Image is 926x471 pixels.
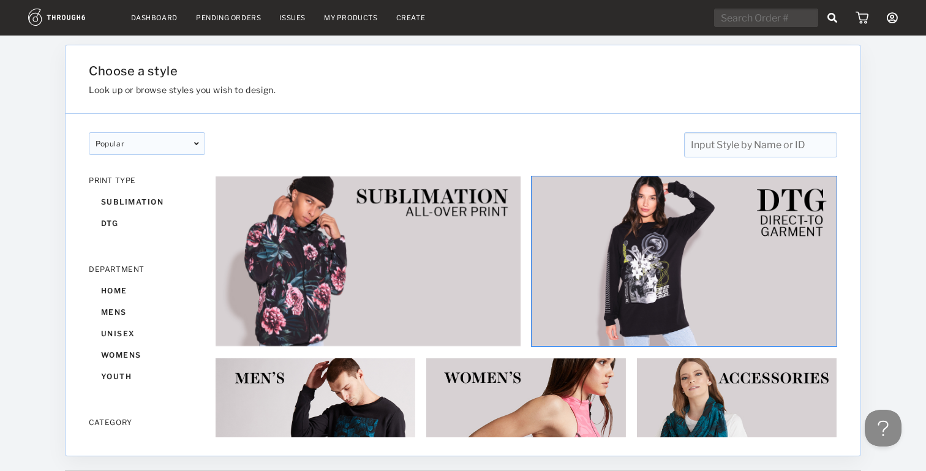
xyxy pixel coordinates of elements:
iframe: Toggle Customer Support [865,410,902,447]
div: accessories [89,433,205,454]
div: sublimation [89,191,205,213]
div: home [89,280,205,301]
h1: Choose a style [89,64,711,78]
div: mens [89,301,205,323]
input: Input Style by Name or ID [684,132,837,157]
a: Issues [279,13,306,22]
img: 6ec95eaf-68e2-44b2-82ac-2cbc46e75c33.jpg [215,176,521,347]
div: PRINT TYPE [89,176,205,185]
a: My Products [324,13,378,22]
div: CATEGORY [89,418,205,427]
a: Dashboard [131,13,178,22]
img: icon_cart.dab5cea1.svg [856,12,868,24]
input: Search Order # [714,9,818,27]
div: unisex [89,323,205,344]
div: womens [89,344,205,366]
div: popular [89,132,205,155]
a: Create [396,13,426,22]
div: DEPARTMENT [89,265,205,274]
div: dtg [89,213,205,234]
h3: Look up or browse styles you wish to design. [89,85,711,95]
div: youth [89,366,205,387]
img: 2e253fe2-a06e-4c8d-8f72-5695abdd75b9.jpg [531,176,837,347]
a: Pending Orders [196,13,261,22]
img: logo.1c10ca64.svg [28,9,113,26]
